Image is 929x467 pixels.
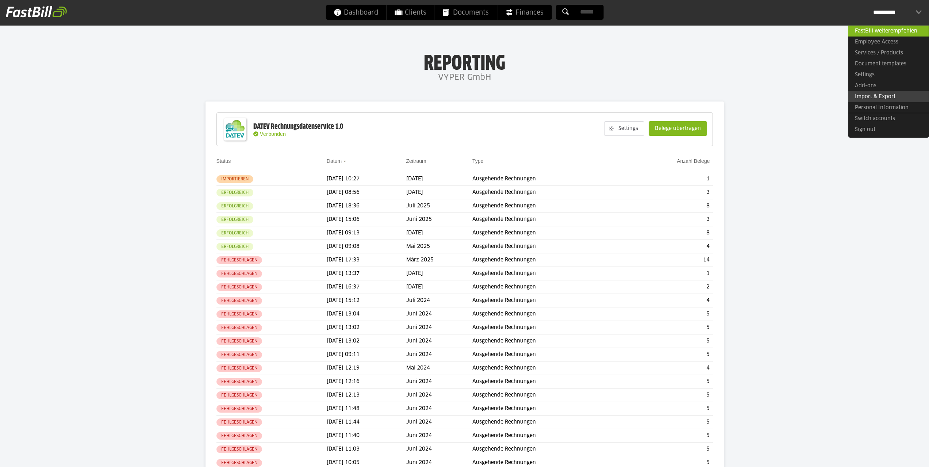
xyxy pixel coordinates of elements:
[406,280,472,294] td: [DATE]
[327,253,406,267] td: [DATE] 17:33
[472,280,626,294] td: Ausgehende Rechnungen
[472,294,626,307] td: Ausgehende Rechnungen
[848,102,929,113] a: Personal Information
[216,270,262,277] sl-badge: Fehlgeschlagen
[626,402,713,416] td: 5
[406,267,472,280] td: [DATE]
[406,402,472,416] td: Juni 2024
[216,229,253,237] sl-badge: Erfolgreich
[260,132,286,137] span: Verbunden
[848,69,929,80] a: Settings
[327,348,406,361] td: [DATE] 09:11
[472,402,626,416] td: Ausgehende Rechnungen
[327,158,342,164] a: Datum
[220,115,250,144] img: DATEV-Datenservice Logo
[848,113,929,124] a: Switch accounts
[327,213,406,226] td: [DATE] 15:06
[472,240,626,253] td: Ausgehende Rechnungen
[327,199,406,213] td: [DATE] 18:36
[406,416,472,429] td: Juni 2024
[406,307,472,321] td: Juni 2024
[406,429,472,443] td: Juni 2024
[216,337,262,345] sl-badge: Fehlgeschlagen
[406,348,472,361] td: Juni 2024
[406,334,472,348] td: Juni 2024
[626,388,713,402] td: 5
[626,294,713,307] td: 4
[626,429,713,443] td: 5
[216,378,262,386] sl-badge: Fehlgeschlagen
[472,361,626,375] td: Ausgehende Rechnungen
[327,307,406,321] td: [DATE] 13:04
[472,388,626,402] td: Ausgehende Rechnungen
[253,122,343,131] div: DATEV Rechnungsdatenservice 1.0
[848,124,929,135] a: Sign out
[406,172,472,186] td: [DATE]
[406,375,472,388] td: Juni 2024
[435,5,497,20] a: Documents
[406,240,472,253] td: Mai 2025
[626,199,713,213] td: 8
[387,5,434,20] a: Clients
[626,186,713,199] td: 3
[327,429,406,443] td: [DATE] 11:40
[327,375,406,388] td: [DATE] 12:16
[216,189,253,196] sl-badge: Erfolgreich
[327,361,406,375] td: [DATE] 12:19
[626,172,713,186] td: 1
[497,5,552,20] a: Finances
[848,58,929,69] a: Document templates
[848,25,929,37] a: FastBill weiterempfehlen
[216,351,262,359] sl-badge: Fehlgeschlagen
[406,199,472,213] td: Juli 2025
[327,416,406,429] td: [DATE] 11:44
[216,405,262,413] sl-badge: Fehlgeschlagen
[472,307,626,321] td: Ausgehende Rechnungen
[327,388,406,402] td: [DATE] 12:13
[472,334,626,348] td: Ausgehende Rechnungen
[326,5,386,20] a: Dashboard
[626,375,713,388] td: 5
[216,283,262,291] sl-badge: Fehlgeschlagen
[848,80,929,91] a: Add-ons
[406,294,472,307] td: Juli 2024
[216,297,262,305] sl-badge: Fehlgeschlagen
[472,348,626,361] td: Ausgehende Rechnungen
[505,5,544,20] span: Finances
[216,243,253,250] sl-badge: Erfolgreich
[472,267,626,280] td: Ausgehende Rechnungen
[626,213,713,226] td: 3
[626,321,713,334] td: 5
[472,172,626,186] td: Ausgehende Rechnungen
[472,375,626,388] td: Ausgehende Rechnungen
[472,226,626,240] td: Ausgehende Rechnungen
[216,391,262,399] sl-badge: Fehlgeschlagen
[327,334,406,348] td: [DATE] 13:02
[626,280,713,294] td: 2
[327,294,406,307] td: [DATE] 15:12
[626,334,713,348] td: 5
[472,213,626,226] td: Ausgehende Rechnungen
[406,226,472,240] td: [DATE]
[216,175,253,183] sl-badge: Importieren
[406,253,472,267] td: März 2025
[216,310,262,318] sl-badge: Fehlgeschlagen
[406,321,472,334] td: Juni 2024
[406,443,472,456] td: Juni 2024
[343,161,348,162] img: sort_desc.gif
[73,51,856,70] h1: Reporting
[216,324,262,332] sl-badge: Fehlgeschlagen
[6,6,67,18] img: fastbill_logo_white.png
[472,186,626,199] td: Ausgehende Rechnungen
[472,443,626,456] td: Ausgehende Rechnungen
[216,432,262,440] sl-badge: Fehlgeschlagen
[327,226,406,240] td: [DATE] 09:13
[216,459,262,467] sl-badge: Fehlgeschlagen
[848,37,929,47] a: Employee Access
[649,121,707,136] sl-button: Belege übertragen
[626,240,713,253] td: 4
[216,158,231,164] a: Status
[604,121,644,136] sl-button: Settings
[848,47,929,58] a: Services / Products
[395,5,426,20] span: Clients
